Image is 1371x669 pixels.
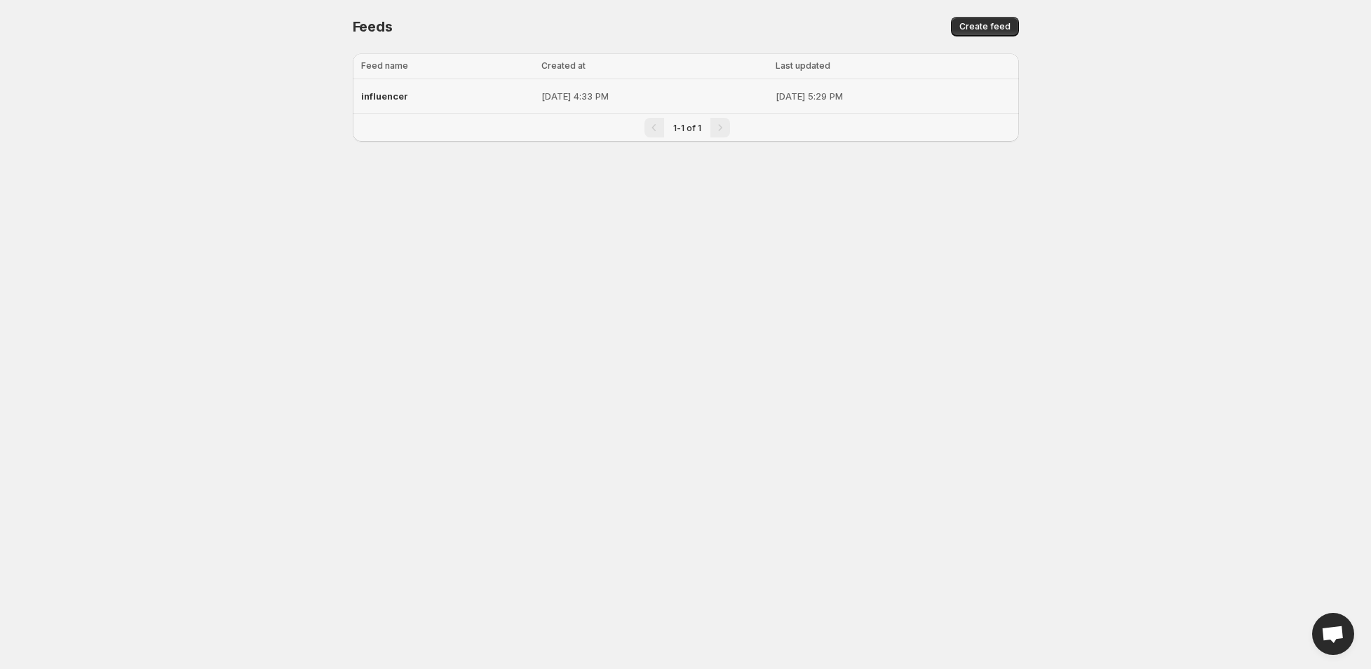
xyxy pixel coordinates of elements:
[541,60,586,71] span: Created at
[1312,613,1354,655] div: Open chat
[361,90,408,102] span: influencer
[959,21,1011,32] span: Create feed
[776,89,1011,103] p: [DATE] 5:29 PM
[541,89,767,103] p: [DATE] 4:33 PM
[673,123,701,133] span: 1-1 of 1
[353,113,1019,142] nav: Pagination
[361,60,408,71] span: Feed name
[951,17,1019,36] button: Create feed
[353,18,393,35] span: Feeds
[776,60,830,71] span: Last updated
